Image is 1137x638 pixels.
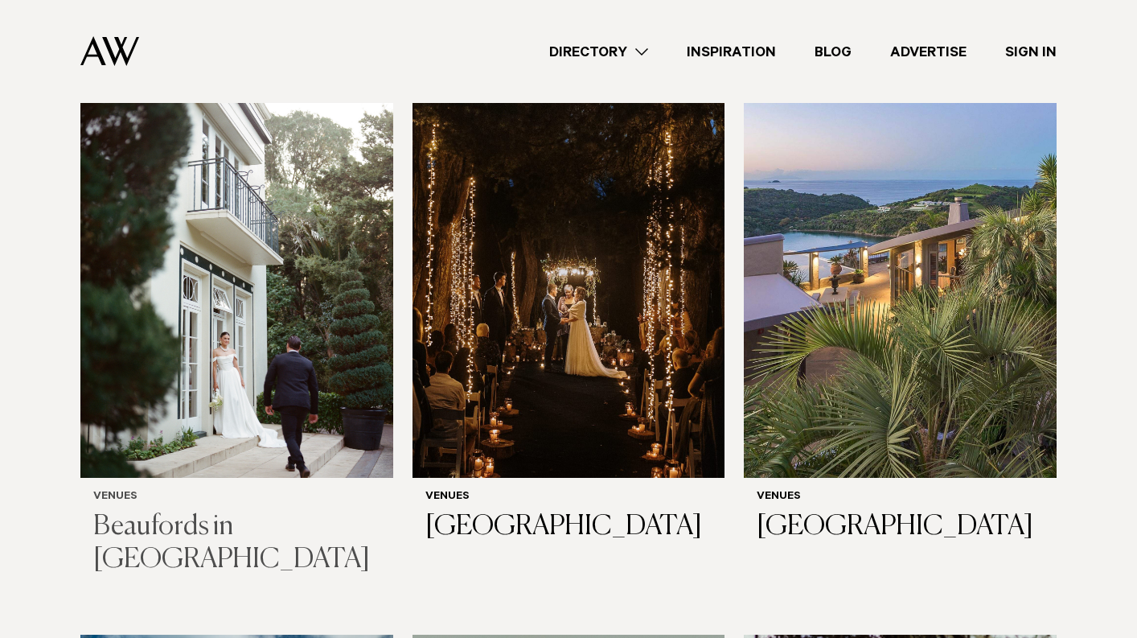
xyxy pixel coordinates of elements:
h3: Beaufords in [GEOGRAPHIC_DATA] [93,511,380,577]
h6: Venues [425,491,712,504]
a: Auckland Weddings Venues | Kumeu Valley Estate Venues [GEOGRAPHIC_DATA] [413,59,725,557]
a: Sign In [986,41,1076,63]
a: Advertise [871,41,986,63]
a: Blog [795,41,871,63]
h3: [GEOGRAPHIC_DATA] [757,511,1044,544]
img: Bride and groom posing outside homestead [80,59,393,478]
a: Inspiration [667,41,795,63]
img: Auckland Weddings Venues | Kumeu Valley Estate [413,59,725,478]
a: Directory [530,41,667,63]
h6: Venues [757,491,1044,504]
h3: [GEOGRAPHIC_DATA] [425,511,712,544]
a: Exterior view of Delamore Lodge on Waiheke Island Venues [GEOGRAPHIC_DATA] [744,59,1057,557]
h6: Venues [93,491,380,504]
a: Bride and groom posing outside homestead Venues Beaufords in [GEOGRAPHIC_DATA] [80,59,393,590]
img: Exterior view of Delamore Lodge on Waiheke Island [744,59,1057,478]
img: Auckland Weddings Logo [80,36,139,66]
